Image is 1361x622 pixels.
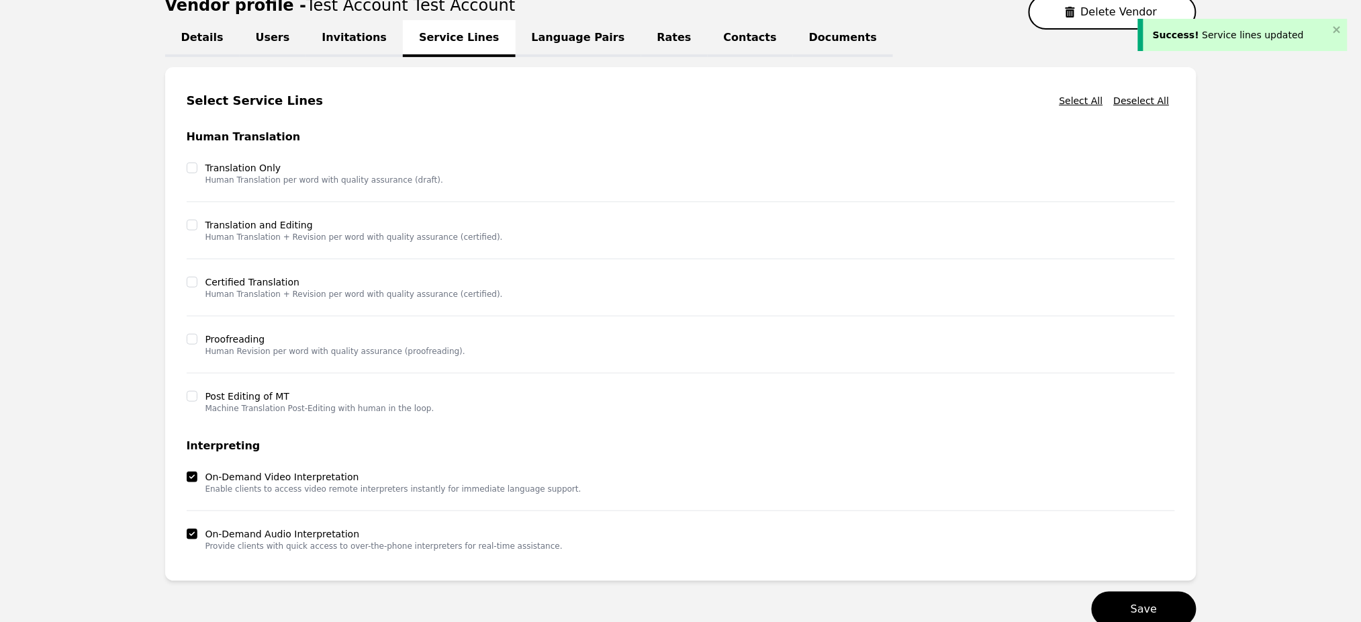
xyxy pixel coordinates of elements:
[1153,30,1199,40] span: Success!
[516,20,641,57] a: Language Pairs
[205,484,581,494] p: Enable clients to access video remote interpreters instantly for immediate language support.
[205,232,503,242] p: Human Translation + Revision per word with quality assurance (certified).
[1109,89,1175,113] button: Deselect All
[205,541,563,551] p: Provide clients with quick access to over-the-phone interpreters for real-time assistance.
[165,20,240,57] a: Details
[205,403,434,414] p: Machine Translation Post-Editing with human in the loop.
[205,275,503,289] label: Certified Translation
[205,346,465,357] p: Human Revision per word with quality assurance (proofreading).
[205,332,465,346] label: Proofreading
[708,20,793,57] a: Contacts
[205,470,581,484] label: On-Demand Video Interpretation
[187,438,1175,454] h3: Interpreting
[1333,24,1342,35] button: close
[641,20,708,57] a: Rates
[205,175,443,185] p: Human Translation per word with quality assurance (draft).
[205,289,503,300] p: Human Translation + Revision per word with quality assurance (certified).
[1153,28,1329,42] div: Service lines updated
[187,129,1175,145] h3: Human Translation
[1054,89,1109,113] button: Select All
[205,218,503,232] label: Translation and Editing
[205,390,434,403] label: Post Editing of MT
[240,20,306,57] a: Users
[187,91,324,110] h2: Select Service Lines
[205,527,563,541] label: On-Demand Audio Interpretation
[205,161,443,175] label: Translation Only
[306,20,403,57] a: Invitations
[793,20,893,57] a: Documents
